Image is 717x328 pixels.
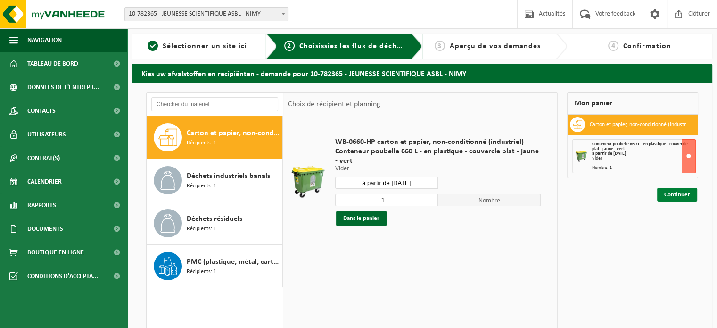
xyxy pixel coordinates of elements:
button: PMC (plastique, métal, carton boisson) (industriel) Récipients: 1 [147,245,283,287]
span: Récipients: 1 [187,139,216,148]
div: Mon panier [567,92,698,115]
span: Contacts [27,99,56,123]
div: Vider [592,156,695,161]
span: Sélectionner un site ici [163,42,247,50]
span: Conteneur poubelle 660 L - en plastique - couvercle plat - jaune - vert [335,147,541,166]
span: PMC (plastique, métal, carton boisson) (industriel) [187,256,280,268]
button: Carton et papier, non-conditionné (industriel) Récipients: 1 [147,116,283,159]
span: Récipients: 1 [187,225,216,234]
span: Récipients: 1 [187,182,216,191]
span: 3 [435,41,445,51]
span: Carton et papier, non-conditionné (industriel) [187,127,280,139]
input: Sélectionnez date [335,177,438,189]
h2: Kies uw afvalstoffen en recipiënten - demande pour 10-782365 - JEUNESSE SCIENTIFIQUE ASBL - NIMY [132,64,712,82]
span: Navigation [27,28,62,52]
span: Rapports [27,193,56,217]
span: Aperçu de vos demandes [450,42,541,50]
a: 1Sélectionner un site ici [137,41,258,52]
span: 10-782365 - JEUNESSE SCIENTIFIQUE ASBL - NIMY [124,7,288,21]
span: Choisissiez les flux de déchets et récipients [299,42,456,50]
span: 2 [284,41,295,51]
input: Chercher du matériel [151,97,278,111]
span: 10-782365 - JEUNESSE SCIENTIFIQUE ASBL - NIMY [125,8,288,21]
div: Nombre: 1 [592,166,695,170]
span: Calendrier [27,170,62,193]
span: Déchets résiduels [187,213,242,225]
span: Données de l'entrepr... [27,76,99,99]
button: Déchets industriels banals Récipients: 1 [147,159,283,202]
span: Conteneur poubelle 660 L - en plastique - couvercle plat - jaune - vert [592,142,688,151]
span: Déchets industriels banals [187,170,270,182]
a: Continuer [657,188,697,202]
button: Déchets résiduels Récipients: 1 [147,202,283,245]
span: Tableau de bord [27,52,78,76]
h3: Carton et papier, non-conditionné (industriel) [590,117,691,132]
div: Choix de récipient et planning [283,93,385,116]
span: Conditions d'accepta... [27,264,99,288]
span: Boutique en ligne [27,241,84,264]
strong: à partir de [DATE] [592,151,626,156]
span: 1 [148,41,158,51]
span: Nombre [438,194,541,206]
button: Dans le panier [336,211,387,226]
span: Utilisateurs [27,123,66,146]
span: Contrat(s) [27,146,60,170]
span: WB-0660-HP carton et papier, non-conditionné (industriel) [335,137,541,147]
span: Confirmation [623,42,671,50]
span: Récipients: 1 [187,268,216,277]
span: Documents [27,217,63,241]
p: Vider [335,166,541,172]
span: 4 [608,41,618,51]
